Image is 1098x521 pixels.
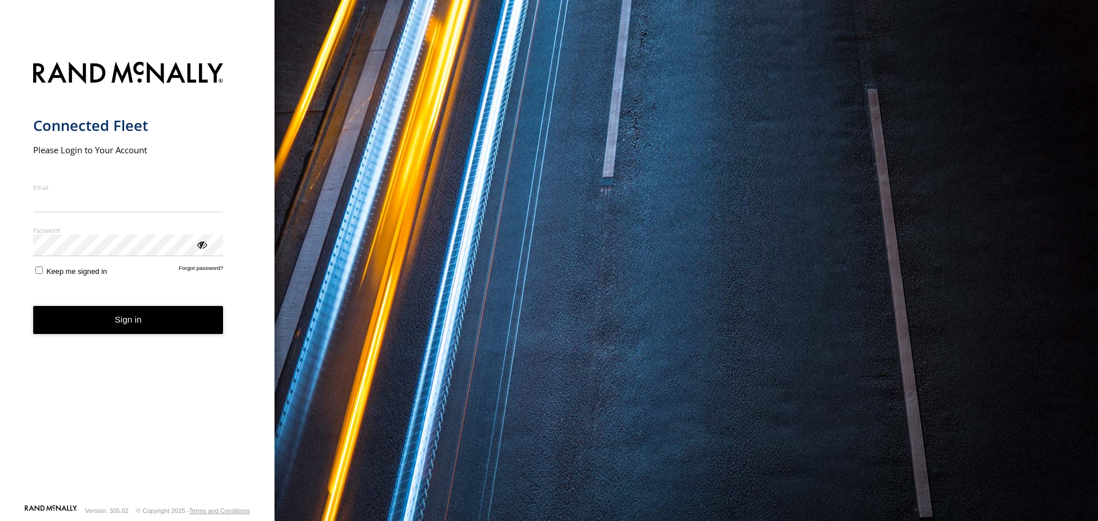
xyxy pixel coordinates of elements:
h2: Please Login to Your Account [33,144,224,156]
button: Sign in [33,306,224,334]
label: Password [33,226,224,234]
a: Visit our Website [25,505,77,516]
div: ViewPassword [196,238,207,250]
a: Terms and Conditions [189,507,250,514]
a: Forgot password? [179,265,224,276]
h1: Connected Fleet [33,116,224,135]
div: © Copyright 2025 - [136,507,250,514]
form: main [33,55,242,504]
input: Keep me signed in [35,267,43,274]
img: Rand McNally [33,59,224,89]
label: Email [33,183,224,192]
span: Keep me signed in [46,267,107,276]
div: Version: 305.02 [85,507,129,514]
